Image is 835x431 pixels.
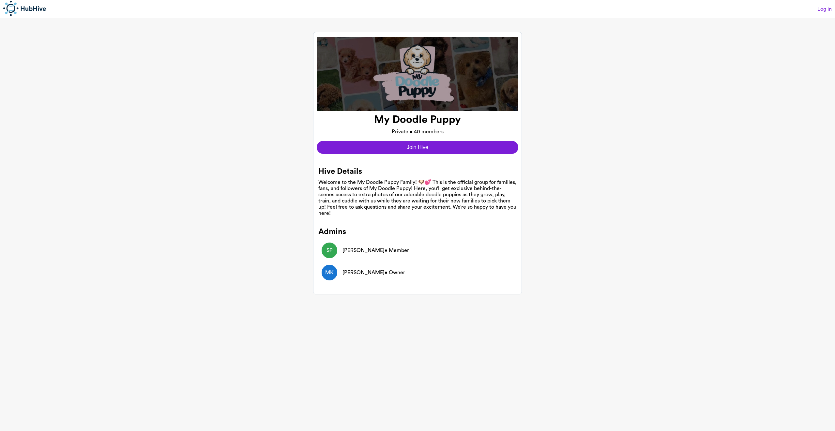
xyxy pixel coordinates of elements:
[392,128,444,136] p: Private • 40 members
[342,246,409,254] p: Skye Parker
[817,6,832,12] a: Log in
[317,141,518,154] button: Join Hive
[318,179,517,216] div: Welcome to the My Doodle Puppy Family! 🐶💕 This is the official group for families, fans, and foll...
[385,270,405,275] span: • Owner
[325,269,334,276] p: MK
[318,167,517,176] h2: Hive Details
[326,246,333,254] p: SP
[318,227,517,237] h2: Admins
[318,239,517,261] a: SP[PERSON_NAME]• Member
[318,261,517,284] a: MK[PERSON_NAME]• Owner
[342,269,405,276] p: Marlene Kingston
[374,113,461,126] h1: My Doodle Puppy
[3,1,48,16] img: hub hive connect logo
[385,248,409,253] span: • Member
